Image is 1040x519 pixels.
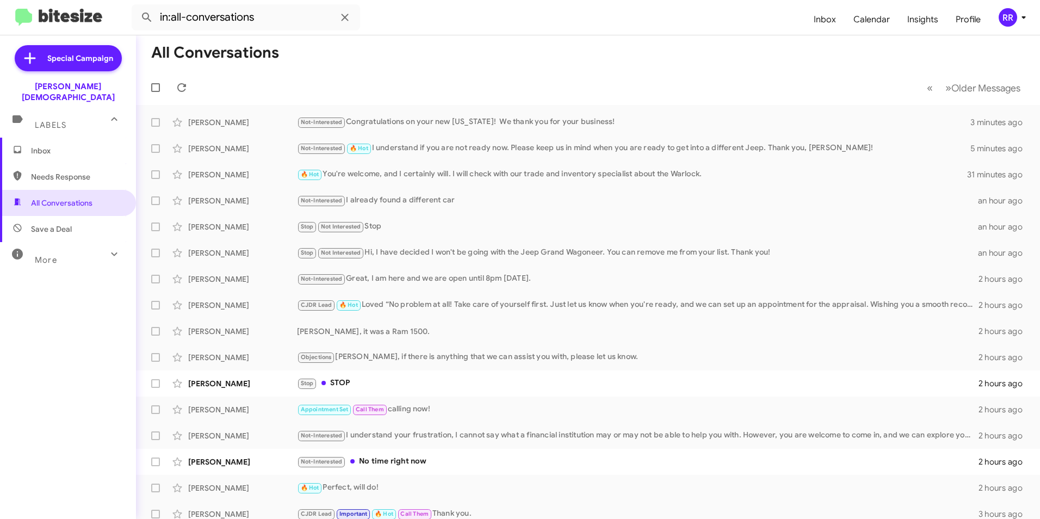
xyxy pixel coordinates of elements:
a: Insights [899,4,947,35]
div: 2 hours ago [979,404,1031,415]
span: Important [339,510,368,517]
div: 2 hours ago [979,326,1031,337]
div: 3 minutes ago [970,117,1031,128]
div: [PERSON_NAME] [188,221,297,232]
a: Special Campaign [15,45,122,71]
div: [PERSON_NAME] [188,378,297,389]
div: You're welcome, and I certainly will. I will check with our trade and inventory specialist about ... [297,168,967,181]
span: Not-Interested [301,275,343,282]
span: More [35,255,57,265]
div: [PERSON_NAME] [188,169,297,180]
div: [PERSON_NAME] [188,195,297,206]
span: Not-Interested [301,119,343,126]
span: 🔥 Hot [301,171,319,178]
div: No time right now [297,455,979,468]
span: All Conversations [31,197,92,208]
div: an hour ago [978,248,1031,258]
span: CJDR Lead [301,510,332,517]
div: calling now! [297,403,979,416]
span: Not-Interested [301,432,343,439]
button: Previous [920,77,939,99]
span: Call Them [400,510,429,517]
div: Loved “No problem at all! Take care of yourself first. Just let us know when you're ready, and we... [297,299,979,311]
span: Older Messages [951,82,1020,94]
span: 🔥 Hot [350,145,368,152]
div: RR [999,8,1017,27]
a: Profile [947,4,989,35]
button: Next [939,77,1027,99]
div: [PERSON_NAME] [188,404,297,415]
div: Congratulations on your new [US_STATE]! We thank you for your business! [297,116,970,128]
span: Call Them [356,406,384,413]
div: an hour ago [978,221,1031,232]
div: I understand your frustration, I cannot say what a financial institution may or may not be able t... [297,429,979,442]
span: Not-Interested [301,145,343,152]
div: 2 hours ago [979,300,1031,311]
span: CJDR Lead [301,301,332,308]
span: 🔥 Hot [375,510,393,517]
div: I already found a different car [297,194,978,207]
div: Perfect, will do! [297,481,979,494]
div: [PERSON_NAME] [188,483,297,493]
div: [PERSON_NAME] [188,248,297,258]
div: [PERSON_NAME] [188,274,297,285]
div: [PERSON_NAME] [188,430,297,441]
div: 2 hours ago [979,378,1031,389]
div: [PERSON_NAME] [188,326,297,337]
span: Not Interested [321,223,361,230]
div: [PERSON_NAME], it was a Ram 1500. [297,326,979,337]
h1: All Conversations [151,44,279,61]
span: Labels [35,120,66,130]
button: RR [989,8,1028,27]
a: Inbox [805,4,845,35]
span: Stop [301,380,314,387]
span: » [945,81,951,95]
span: Save a Deal [31,224,72,234]
input: Search [132,4,360,30]
div: STOP [297,377,979,390]
div: [PERSON_NAME] [188,300,297,311]
span: Not Interested [321,249,361,256]
span: 🔥 Hot [339,301,358,308]
span: 🔥 Hot [301,484,319,491]
nav: Page navigation example [921,77,1027,99]
div: Hi, I have decided I won't be going with the Jeep Grand Wagoneer. You can remove me from your lis... [297,246,978,259]
div: an hour ago [978,195,1031,206]
div: Great, I am here and we are open until 8pm [DATE]. [297,273,979,285]
span: Stop [301,223,314,230]
span: Objections [301,354,332,361]
span: Stop [301,249,314,256]
span: Needs Response [31,171,123,182]
div: [PERSON_NAME] [188,456,297,467]
div: 2 hours ago [979,430,1031,441]
span: Inbox [31,145,123,156]
span: Special Campaign [47,53,113,64]
div: 31 minutes ago [967,169,1031,180]
div: 2 hours ago [979,456,1031,467]
a: Calendar [845,4,899,35]
span: « [927,81,933,95]
div: 5 minutes ago [970,143,1031,154]
div: 2 hours ago [979,483,1031,493]
div: [PERSON_NAME] [188,117,297,128]
div: I understand if you are not ready now. Please keep us in mind when you are ready to get into a di... [297,142,970,155]
div: Stop [297,220,978,233]
div: [PERSON_NAME] [188,143,297,154]
span: Not-Interested [301,458,343,465]
div: 2 hours ago [979,352,1031,363]
div: [PERSON_NAME] [188,352,297,363]
div: [PERSON_NAME], if there is anything that we can assist you with, please let us know. [297,351,979,363]
div: 2 hours ago [979,274,1031,285]
span: Appointment Set [301,406,349,413]
span: Not-Interested [301,197,343,204]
